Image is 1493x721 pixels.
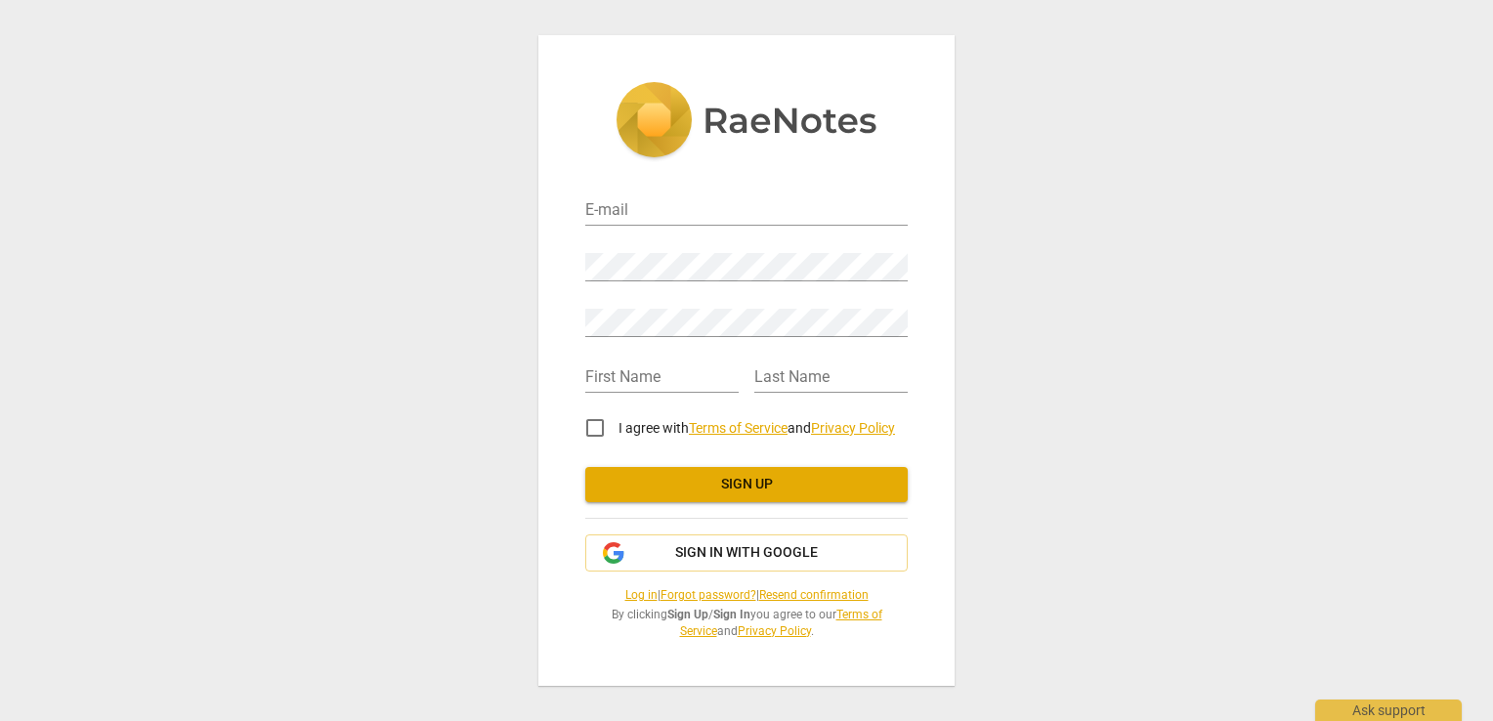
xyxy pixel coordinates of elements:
div: Ask support [1315,700,1462,721]
span: Sign up [601,475,892,494]
a: Terms of Service [689,420,788,436]
a: Terms of Service [680,608,882,638]
a: Privacy Policy [738,624,811,638]
b: Sign Up [667,608,708,621]
span: Sign in with Google [675,543,818,563]
a: Forgot password? [661,588,756,602]
span: | | [585,587,908,604]
button: Sign up [585,467,908,502]
a: Privacy Policy [811,420,895,436]
button: Sign in with Google [585,534,908,572]
span: By clicking / you agree to our and . [585,607,908,639]
a: Log in [625,588,658,602]
b: Sign In [713,608,750,621]
img: 5ac2273c67554f335776073100b6d88f.svg [616,82,877,162]
a: Resend confirmation [759,588,869,602]
span: I agree with and [619,420,895,436]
